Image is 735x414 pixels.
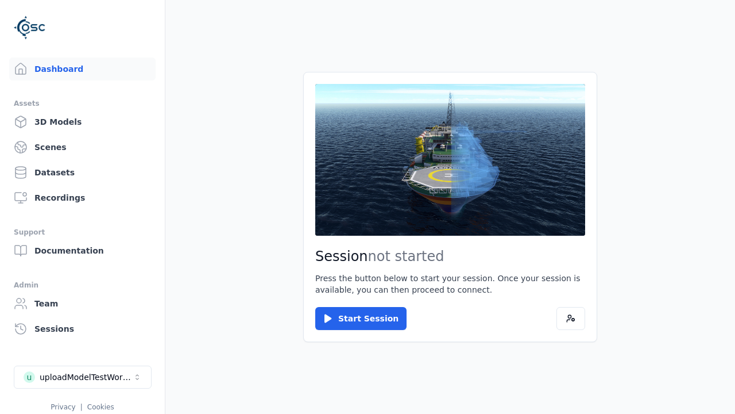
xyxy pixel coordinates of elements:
button: Start Session [315,307,407,330]
a: Dashboard [9,57,156,80]
div: Admin [14,278,151,292]
p: Press the button below to start your session. Once your session is available, you can then procee... [315,273,585,296]
div: Assets [14,97,151,110]
a: Datasets [9,161,156,184]
span: | [80,403,83,411]
a: Cookies [87,403,114,411]
span: not started [368,248,444,264]
img: Logo [14,11,46,44]
a: Documentation [9,239,156,262]
a: Privacy [51,403,75,411]
h2: Session [315,247,585,266]
div: uploadModelTestWorkspace [40,371,133,383]
a: Recordings [9,186,156,209]
div: Support [14,225,151,239]
button: Select a workspace [14,366,152,389]
a: Sessions [9,317,156,340]
a: Team [9,292,156,315]
div: u [24,371,35,383]
a: 3D Models [9,110,156,133]
a: Scenes [9,136,156,159]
